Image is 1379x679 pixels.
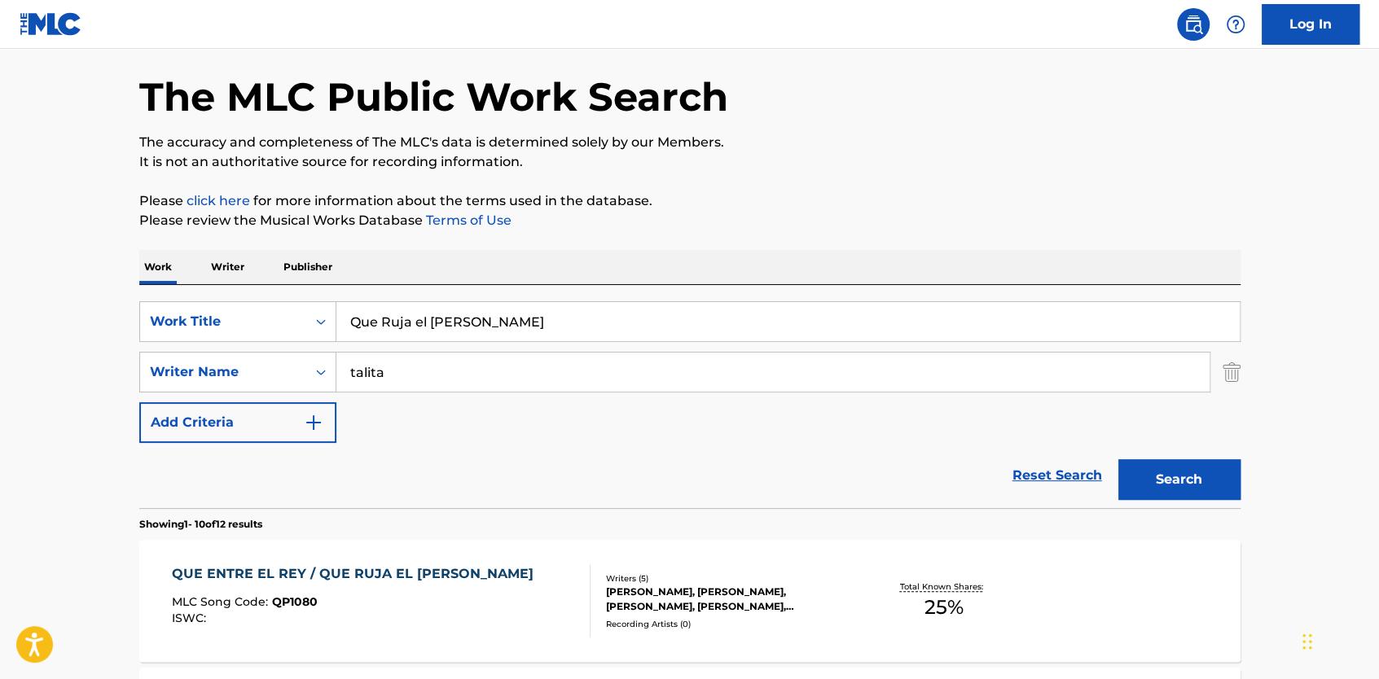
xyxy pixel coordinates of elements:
img: 9d2ae6d4665cec9f34b9.svg [304,413,323,432]
a: Reset Search [1004,458,1110,493]
a: Terms of Use [423,212,512,228]
p: Please review the Musical Works Database [139,211,1241,230]
p: Publisher [279,250,337,284]
span: QP1080 [272,594,318,609]
a: Log In [1262,4,1359,45]
p: The accuracy and completeness of The MLC's data is determined solely by our Members. [139,133,1241,152]
div: [PERSON_NAME], [PERSON_NAME], [PERSON_NAME], [PERSON_NAME], [PERSON_NAME] [606,585,852,614]
a: click here [187,193,250,208]
p: Writer [206,250,249,284]
h1: The MLC Public Work Search [139,72,728,121]
p: Total Known Shares: [900,580,987,593]
div: Help [1219,8,1252,41]
img: Delete Criterion [1223,352,1241,392]
p: Please for more information about the terms used in the database. [139,191,1241,211]
div: Recording Artists ( 0 ) [606,618,852,630]
div: Work Title [150,312,296,331]
button: Search [1118,459,1241,500]
button: Add Criteria [139,402,336,443]
img: help [1226,15,1245,34]
form: Search Form [139,301,1241,508]
a: QUE ENTRE EL REY / QUE RUJA EL [PERSON_NAME]MLC Song Code:QP1080ISWC:Writers (5)[PERSON_NAME], [P... [139,540,1241,662]
div: QUE ENTRE EL REY / QUE RUJA EL [PERSON_NAME] [172,564,542,584]
span: MLC Song Code : [172,594,272,609]
a: Public Search [1177,8,1210,41]
iframe: Chat Widget [1298,601,1379,679]
img: search [1184,15,1203,34]
span: ISWC : [172,611,210,625]
img: MLC Logo [20,12,82,36]
div: Arrastrar [1302,617,1312,666]
div: Widget de chat [1298,601,1379,679]
p: It is not an authoritative source for recording information. [139,152,1241,172]
div: Writers ( 5 ) [606,572,852,585]
p: Showing 1 - 10 of 12 results [139,517,262,532]
p: Work [139,250,177,284]
span: 25 % [924,593,963,622]
div: Writer Name [150,362,296,382]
